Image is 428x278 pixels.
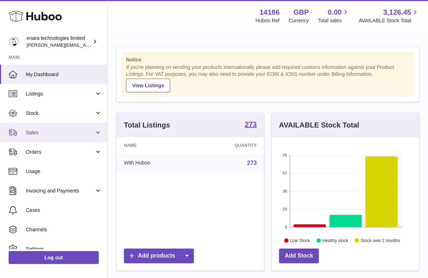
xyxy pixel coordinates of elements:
[247,160,257,166] a: 273
[117,137,194,154] th: Name
[285,225,287,229] text: 0
[318,17,350,24] span: Total sales
[279,249,319,263] a: Add Stock
[245,121,257,129] a: 273
[26,110,94,117] span: Stock
[359,8,419,24] a: 3,126.45 AVAILABLE Stock Total
[194,137,264,154] th: Quantity
[126,64,410,92] div: If you're planning on sending your products internationally please add required customs informati...
[26,149,94,156] span: Orders
[26,91,94,97] span: Listings
[124,120,170,130] h3: Total Listings
[260,8,280,17] strong: 14186
[9,251,99,264] a: Log out
[9,36,19,47] img: Dee@enara.co
[126,79,170,92] a: View Listings
[26,226,102,233] span: Channels
[383,8,411,17] span: 3,126.45
[359,17,419,24] span: AVAILABLE Stock Total
[360,238,400,243] text: Stock over 2 months
[290,238,310,243] text: Low Stock
[283,153,287,157] text: 76
[289,17,309,24] div: Currency
[117,154,194,172] td: With Huboo
[283,207,287,211] text: 19
[27,35,91,48] div: enara technologies limited
[27,42,144,48] span: [PERSON_NAME][EMAIL_ADDRESS][DOMAIN_NAME]
[26,168,102,175] span: Usage
[293,8,309,17] strong: GBP
[283,171,287,175] text: 57
[318,8,350,24] a: 0.00 Total sales
[124,249,194,263] a: Add products
[26,246,102,252] span: Settings
[26,207,102,214] span: Cases
[126,56,410,63] strong: Notice
[279,120,359,130] h3: AVAILABLE Stock Total
[245,121,257,128] strong: 273
[328,8,342,17] span: 0.00
[283,189,287,193] text: 38
[322,238,349,243] text: Healthy stock
[256,17,280,24] div: Huboo Ref
[26,187,94,194] span: Invoicing and Payments
[26,129,94,136] span: Sales
[26,71,102,78] span: My Dashboard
